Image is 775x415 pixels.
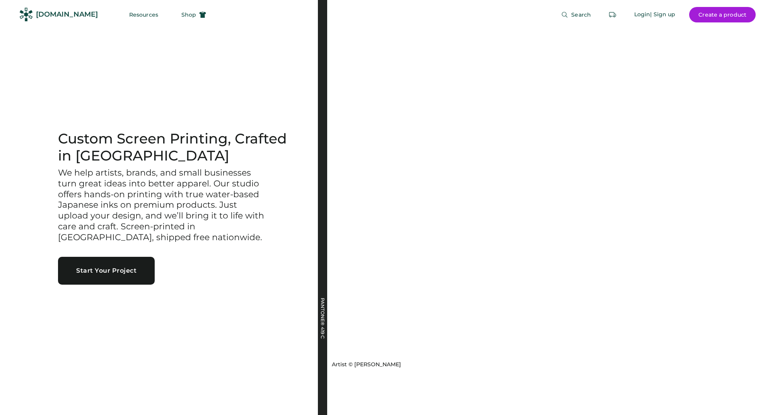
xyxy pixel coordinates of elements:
[120,7,167,22] button: Resources
[58,130,299,164] h1: Custom Screen Printing, Crafted in [GEOGRAPHIC_DATA]
[58,257,155,285] button: Start Your Project
[605,7,620,22] button: Retrieve an order
[36,10,98,19] div: [DOMAIN_NAME]
[19,8,33,21] img: Rendered Logo - Screens
[552,7,600,22] button: Search
[689,7,756,22] button: Create a product
[172,7,215,22] button: Shop
[320,298,325,375] div: PANTONE® 419 C
[58,167,267,243] h3: We help artists, brands, and small businesses turn great ideas into better apparel. Our studio of...
[181,12,196,17] span: Shop
[634,11,650,19] div: Login
[571,12,591,17] span: Search
[329,358,401,369] a: Artist © [PERSON_NAME]
[332,361,401,369] div: Artist © [PERSON_NAME]
[650,11,675,19] div: | Sign up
